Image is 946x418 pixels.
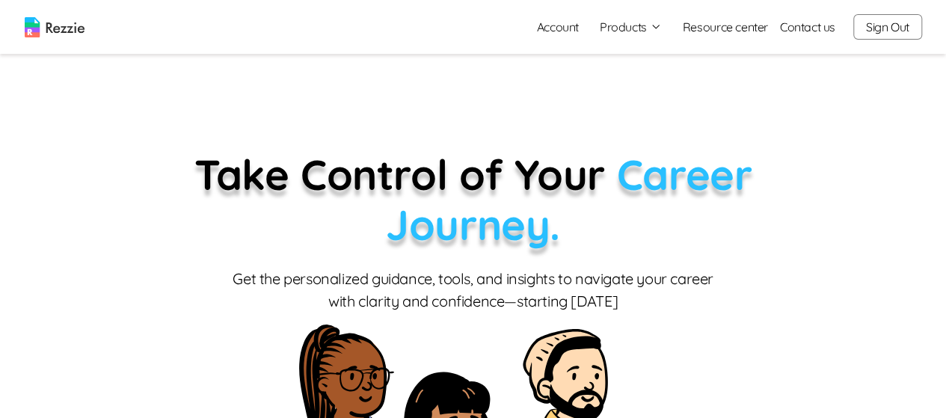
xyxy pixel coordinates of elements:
[683,18,768,36] a: Resource center
[525,12,591,42] a: Account
[600,18,662,36] button: Products
[118,150,829,250] p: Take Control of Your
[853,14,922,40] button: Sign Out
[25,17,85,37] img: logo
[386,148,752,251] span: Career Journey.
[780,18,835,36] a: Contact us
[230,268,716,313] p: Get the personalized guidance, tools, and insights to navigate your career with clarity and confi...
